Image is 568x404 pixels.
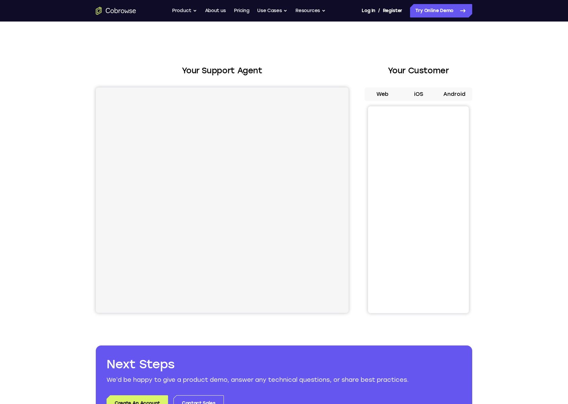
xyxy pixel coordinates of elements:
[401,87,437,101] button: iOS
[362,4,375,17] a: Log In
[107,375,461,384] p: We’d be happy to give a product demo, answer any technical questions, or share best practices.
[107,356,461,372] h2: Next Steps
[96,87,349,313] iframe: Agent
[365,87,401,101] button: Web
[205,4,226,17] a: About us
[383,4,402,17] a: Register
[172,4,197,17] button: Product
[295,4,326,17] button: Resources
[410,4,472,17] a: Try Online Demo
[378,7,380,15] span: /
[96,65,349,77] h2: Your Support Agent
[96,7,136,15] a: Go to the home page
[436,87,472,101] button: Android
[257,4,287,17] button: Use Cases
[234,4,249,17] a: Pricing
[365,65,472,77] h2: Your Customer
